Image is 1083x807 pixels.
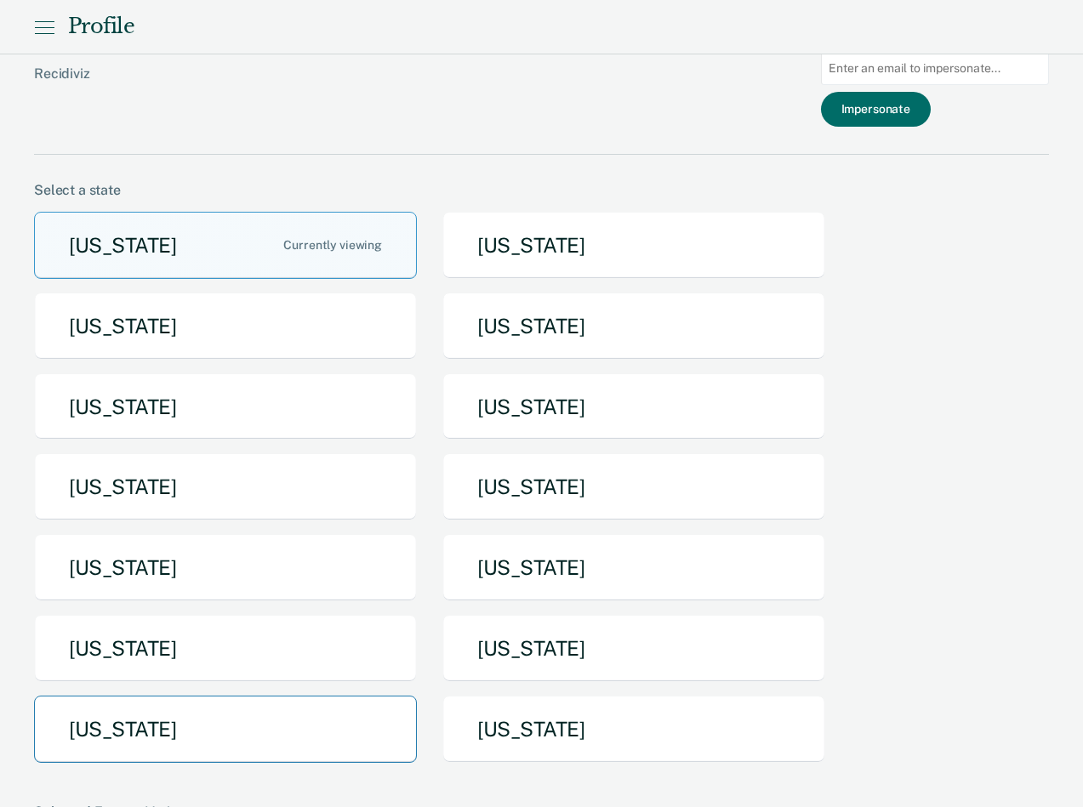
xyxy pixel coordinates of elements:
[34,293,417,360] button: [US_STATE]
[34,65,435,109] div: Recidiviz
[821,92,931,127] button: Impersonate
[34,696,417,763] button: [US_STATE]
[442,293,825,360] button: [US_STATE]
[34,453,417,520] button: [US_STATE]
[442,615,825,682] button: [US_STATE]
[34,534,417,601] button: [US_STATE]
[34,615,417,682] button: [US_STATE]
[442,373,825,440] button: [US_STATE]
[34,373,417,440] button: [US_STATE]
[442,212,825,279] button: [US_STATE]
[34,182,1049,198] div: Select a state
[442,453,825,520] button: [US_STATE]
[34,212,417,279] button: [US_STATE]
[821,52,1049,85] input: Enter an email to impersonate...
[68,14,134,39] div: Profile
[442,696,825,763] button: [US_STATE]
[442,534,825,601] button: [US_STATE]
